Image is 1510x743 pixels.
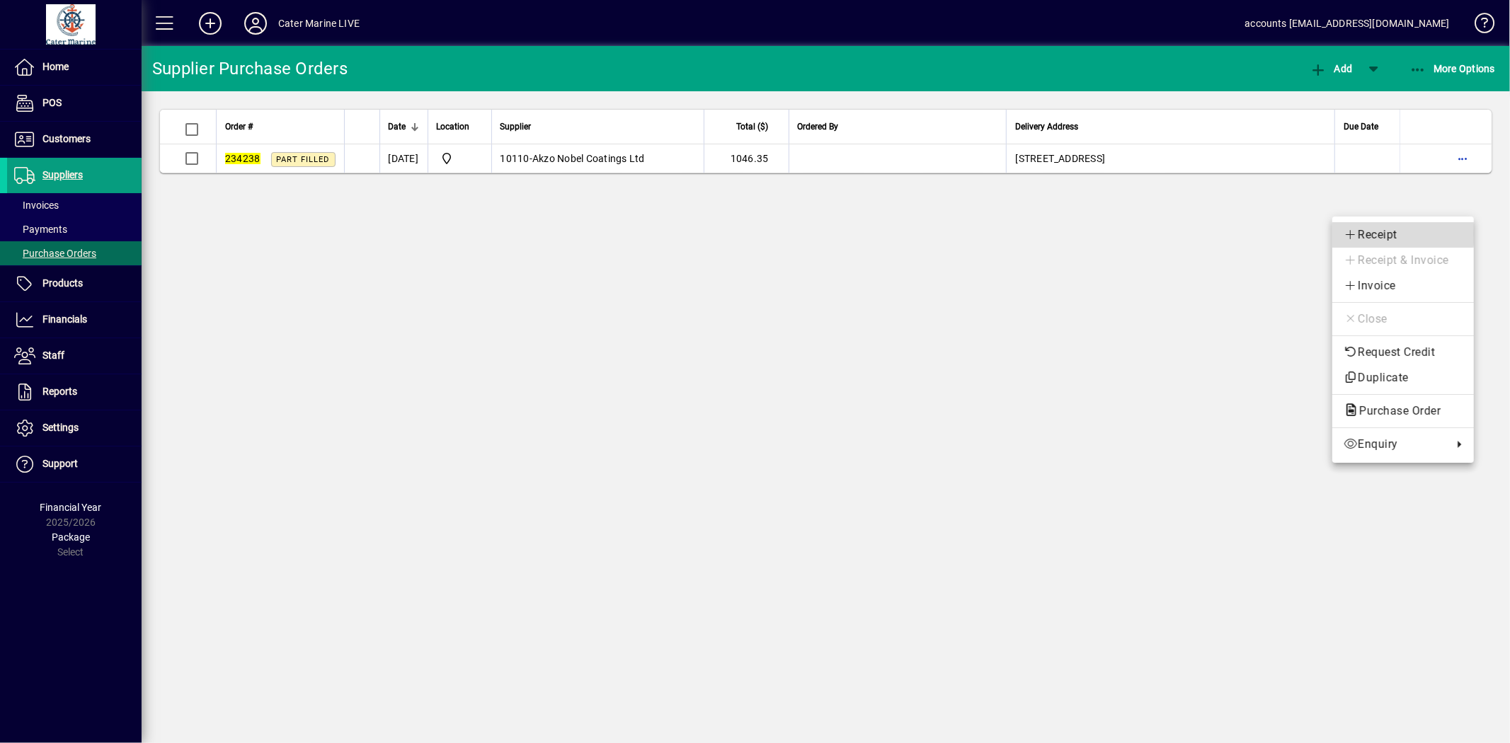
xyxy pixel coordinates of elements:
span: Receipt [1344,226,1463,243]
span: Request Credit [1344,344,1463,361]
span: Enquiry [1344,436,1446,453]
span: Duplicate [1344,369,1463,386]
span: Purchase Order [1344,404,1448,417]
span: Invoice [1344,277,1463,294]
